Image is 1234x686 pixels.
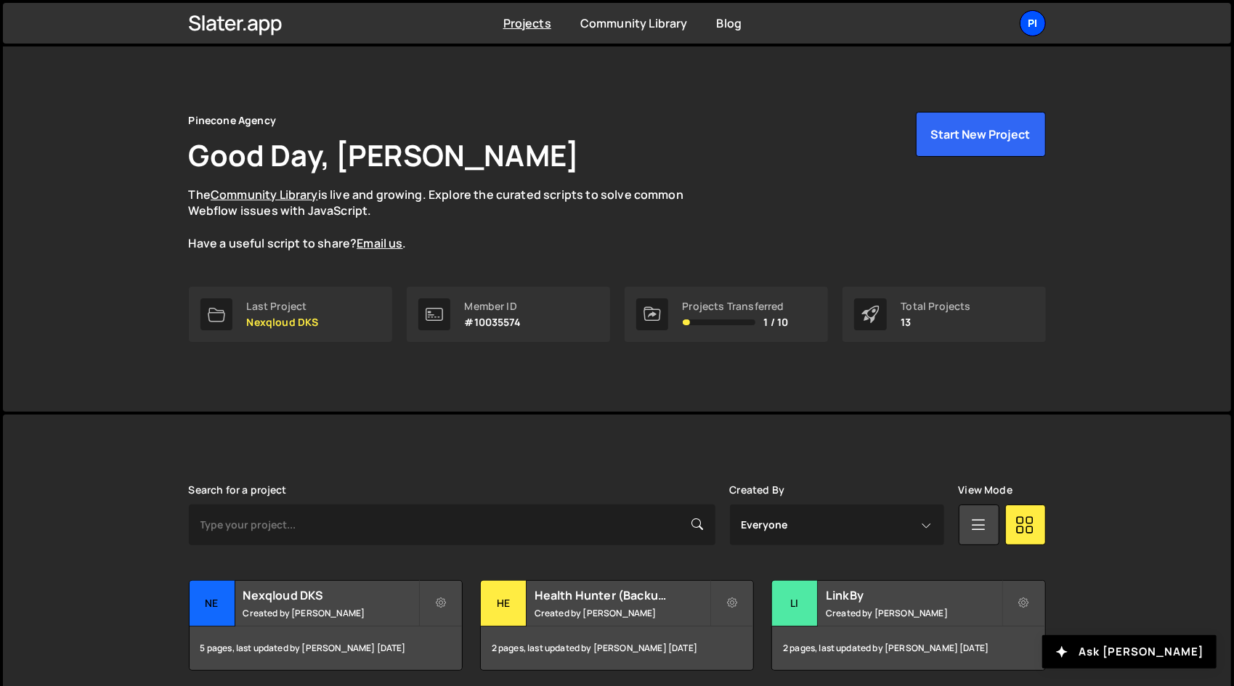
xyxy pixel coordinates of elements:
[247,301,319,312] div: Last Project
[772,581,818,626] div: Li
[481,626,753,670] div: 2 pages, last updated by [PERSON_NAME] [DATE]
[481,581,527,626] div: He
[901,301,971,312] div: Total Projects
[211,187,318,203] a: Community Library
[826,607,1001,619] small: Created by [PERSON_NAME]
[772,626,1044,670] div: 2 pages, last updated by [PERSON_NAME] [DATE]
[465,317,521,328] p: #10035574
[189,505,715,545] input: Type your project...
[189,484,287,496] label: Search for a project
[465,301,521,312] div: Member ID
[189,112,276,129] div: Pinecone Agency
[717,15,742,31] a: Blog
[189,135,580,175] h1: Good Day, [PERSON_NAME]
[357,235,402,251] a: Email us
[243,607,418,619] small: Created by [PERSON_NAME]
[771,580,1045,671] a: Li LinkBy Created by [PERSON_NAME] 2 pages, last updated by [PERSON_NAME] [DATE]
[535,587,710,603] h2: Health Hunter (Backup)
[959,484,1012,496] label: View Mode
[683,301,789,312] div: Projects Transferred
[480,580,754,671] a: He Health Hunter (Backup) Created by [PERSON_NAME] 2 pages, last updated by [PERSON_NAME] [DATE]
[764,317,789,328] span: 1 / 10
[189,287,392,342] a: Last Project Nexqloud DKS
[1042,635,1217,669] button: Ask [PERSON_NAME]
[243,587,418,603] h2: Nexqloud DKS
[190,581,235,626] div: Ne
[535,607,710,619] small: Created by [PERSON_NAME]
[730,484,785,496] label: Created By
[901,317,971,328] p: 13
[916,112,1046,157] button: Start New Project
[580,15,688,31] a: Community Library
[1020,10,1046,36] a: Pi
[503,15,551,31] a: Projects
[190,626,462,670] div: 5 pages, last updated by [PERSON_NAME] [DATE]
[826,587,1001,603] h2: LinkBy
[189,187,712,252] p: The is live and growing. Explore the curated scripts to solve common Webflow issues with JavaScri...
[247,317,319,328] p: Nexqloud DKS
[189,580,463,671] a: Ne Nexqloud DKS Created by [PERSON_NAME] 5 pages, last updated by [PERSON_NAME] [DATE]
